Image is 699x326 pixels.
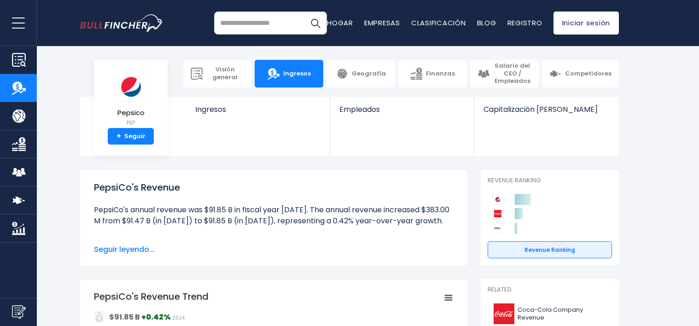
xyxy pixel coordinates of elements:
[124,133,146,140] font: Seguir
[553,12,619,35] a: Iniciar sesión
[94,238,453,271] li: PepsiCo's quarterly revenue was $22.73 B in the quarter ending [DATE]. The quarterly revenue incr...
[411,18,466,28] a: Clasificación
[352,70,386,78] span: Geografía
[195,105,321,114] span: Ingresos
[115,119,147,127] small: PEP
[94,311,105,322] img: addasd
[488,241,612,259] a: Revenue Ranking
[488,286,612,294] p: Related
[492,223,503,234] img: Keurig Dr Pepper competitors logo
[255,60,323,87] a: Ingresos
[186,97,330,129] a: Ingresos
[206,66,245,81] span: Visión general
[94,290,209,303] tspan: PepsiCo's Revenue Trend
[330,97,473,129] a: Empleados
[115,109,147,117] span: Pepsico
[326,60,395,87] a: Geografía
[94,204,453,227] li: PepsiCo's annual revenue was $91.85 B in fiscal year [DATE]. The annual revenue increased $383.00...
[477,18,496,28] a: Blog
[565,70,612,78] span: Competidores
[507,18,542,28] a: Registro
[542,60,619,87] a: Competidores
[109,312,140,322] strong: $91.85 B
[474,97,618,129] a: Capitalización [PERSON_NAME]
[108,128,154,145] a: +Seguir
[94,180,453,194] h1: PepsiCo's Revenue
[488,177,612,185] p: Revenue Ranking
[492,194,503,205] img: PepsiCo competitors logo
[398,60,467,87] a: Finanzas
[114,71,147,128] a: Pepsico PEP
[80,14,163,32] a: Ir a la página de inicio
[470,60,539,87] a: Salario del CEO / Empleados
[493,303,515,324] img: KO logo
[339,105,464,114] span: Empleados
[426,70,455,78] span: Finanzas
[80,14,163,32] img: Logotipo de Bullfincher
[94,244,453,255] span: Seguir leyendo...
[493,62,531,86] span: Salario del CEO / Empleados
[141,312,171,322] strong: +0.42%
[183,60,252,87] a: Visión general
[483,105,609,114] span: Capitalización [PERSON_NAME]
[492,208,503,219] img: Coca-Cola Company competitors logo
[304,12,327,35] button: Buscar
[327,18,353,28] a: Hogar
[172,314,185,321] span: 2024
[116,132,121,140] strong: +
[283,70,311,78] span: Ingresos
[364,18,400,28] a: Empresas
